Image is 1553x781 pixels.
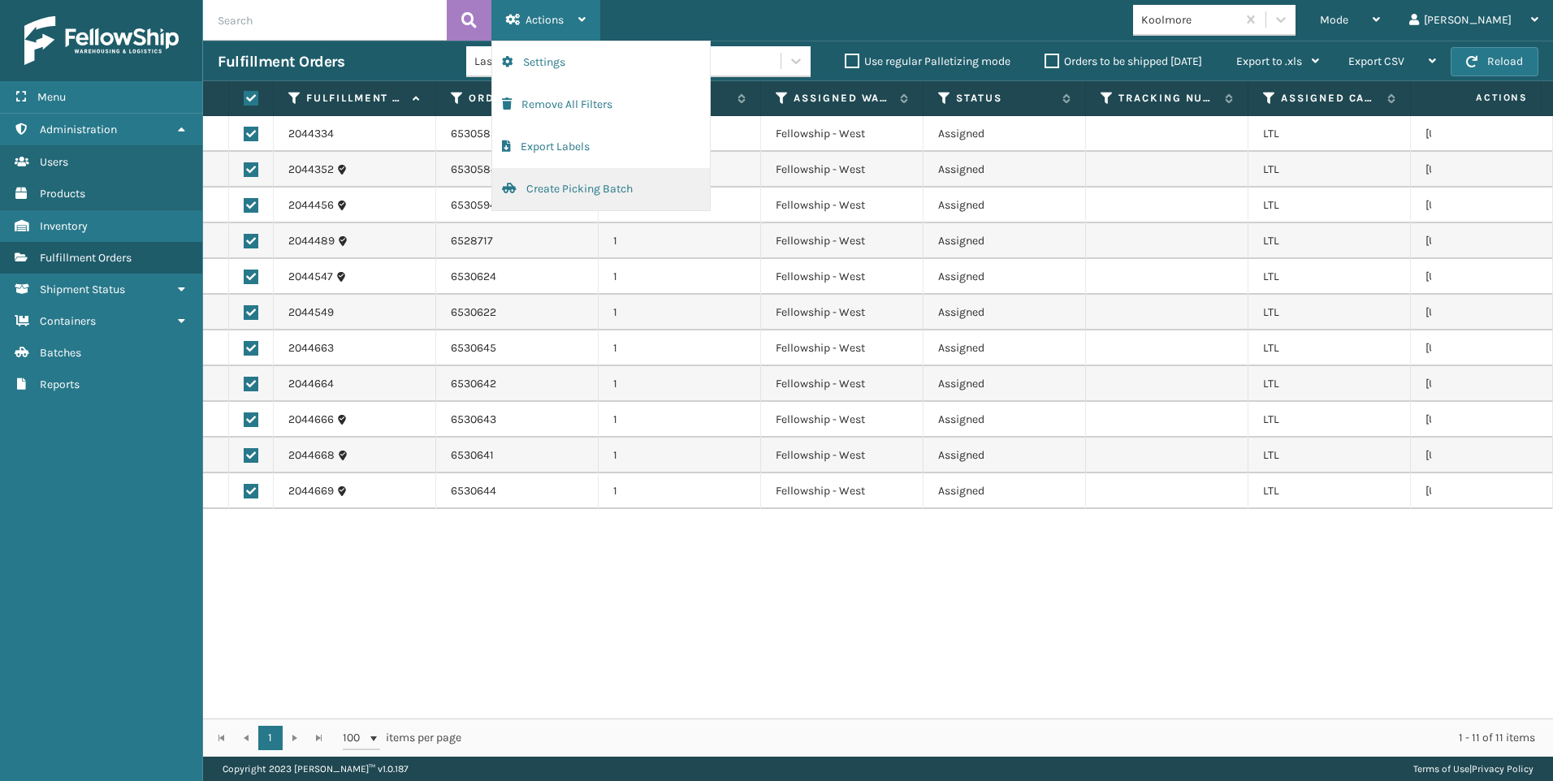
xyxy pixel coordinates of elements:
[1118,91,1217,106] label: Tracking Number
[1248,473,1411,509] td: LTL
[924,366,1086,402] td: Assigned
[492,168,710,210] button: Create Picking Batch
[761,402,924,438] td: Fellowship - West
[288,233,335,249] a: 2044489
[436,152,599,188] td: 6530584
[288,304,334,321] a: 2044549
[306,91,404,106] label: Fulfillment Order Id
[218,52,344,71] h3: Fulfillment Orders
[599,295,761,330] td: 1
[436,330,599,366] td: 6530645
[1248,116,1411,152] td: LTL
[924,259,1086,295] td: Assigned
[1348,54,1404,68] span: Export CSV
[1413,757,1534,781] div: |
[761,223,924,259] td: Fellowship - West
[1248,295,1411,330] td: LTL
[924,152,1086,188] td: Assigned
[1248,330,1411,366] td: LTL
[1248,402,1411,438] td: LTL
[40,251,132,265] span: Fulfillment Orders
[526,13,564,27] span: Actions
[343,730,367,746] span: 100
[1451,47,1538,76] button: Reload
[1281,91,1379,106] label: Assigned Carrier Service
[436,116,599,152] td: 6530582
[484,730,1535,746] div: 1 - 11 of 11 items
[288,412,334,428] a: 2044666
[599,223,761,259] td: 1
[924,473,1086,509] td: Assigned
[1413,763,1469,775] a: Terms of Use
[1425,84,1538,111] span: Actions
[599,259,761,295] td: 1
[436,473,599,509] td: 6530644
[40,219,88,233] span: Inventory
[40,346,81,360] span: Batches
[288,197,334,214] a: 2044456
[436,402,599,438] td: 6530643
[1248,223,1411,259] td: LTL
[599,402,761,438] td: 1
[1320,13,1348,27] span: Mode
[924,223,1086,259] td: Assigned
[1472,763,1534,775] a: Privacy Policy
[436,188,599,223] td: 6530594
[761,116,924,152] td: Fellowship - West
[761,152,924,188] td: Fellowship - West
[288,340,334,356] a: 2044663
[1045,54,1202,68] label: Orders to be shipped [DATE]
[288,126,334,142] a: 2044334
[761,330,924,366] td: Fellowship - West
[924,295,1086,330] td: Assigned
[474,53,600,70] div: Last 90 Days
[492,84,710,126] button: Remove All Filters
[761,259,924,295] td: Fellowship - West
[845,54,1010,68] label: Use regular Palletizing mode
[1248,438,1411,473] td: LTL
[1141,11,1238,28] div: Koolmore
[288,447,335,464] a: 2044668
[436,438,599,473] td: 6530641
[924,402,1086,438] td: Assigned
[288,483,334,499] a: 2044669
[1248,188,1411,223] td: LTL
[794,91,892,106] label: Assigned Warehouse
[288,376,334,392] a: 2044664
[761,188,924,223] td: Fellowship - West
[436,295,599,330] td: 6530622
[40,123,117,136] span: Administration
[288,269,333,285] a: 2044547
[924,116,1086,152] td: Assigned
[24,16,179,65] img: logo
[258,726,283,750] a: 1
[761,438,924,473] td: Fellowship - West
[492,41,710,84] button: Settings
[40,378,80,391] span: Reports
[599,330,761,366] td: 1
[288,162,334,178] a: 2044352
[436,223,599,259] td: 6528717
[469,91,567,106] label: Order Number
[223,757,409,781] p: Copyright 2023 [PERSON_NAME]™ v 1.0.187
[1248,152,1411,188] td: LTL
[924,438,1086,473] td: Assigned
[599,438,761,473] td: 1
[924,330,1086,366] td: Assigned
[599,473,761,509] td: 1
[40,155,68,169] span: Users
[761,295,924,330] td: Fellowship - West
[40,314,96,328] span: Containers
[1236,54,1302,68] span: Export to .xls
[40,187,85,201] span: Products
[492,126,710,168] button: Export Labels
[761,473,924,509] td: Fellowship - West
[599,366,761,402] td: 1
[40,283,125,296] span: Shipment Status
[436,259,599,295] td: 6530624
[343,726,461,750] span: items per page
[37,90,66,104] span: Menu
[436,366,599,402] td: 6530642
[761,366,924,402] td: Fellowship - West
[924,188,1086,223] td: Assigned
